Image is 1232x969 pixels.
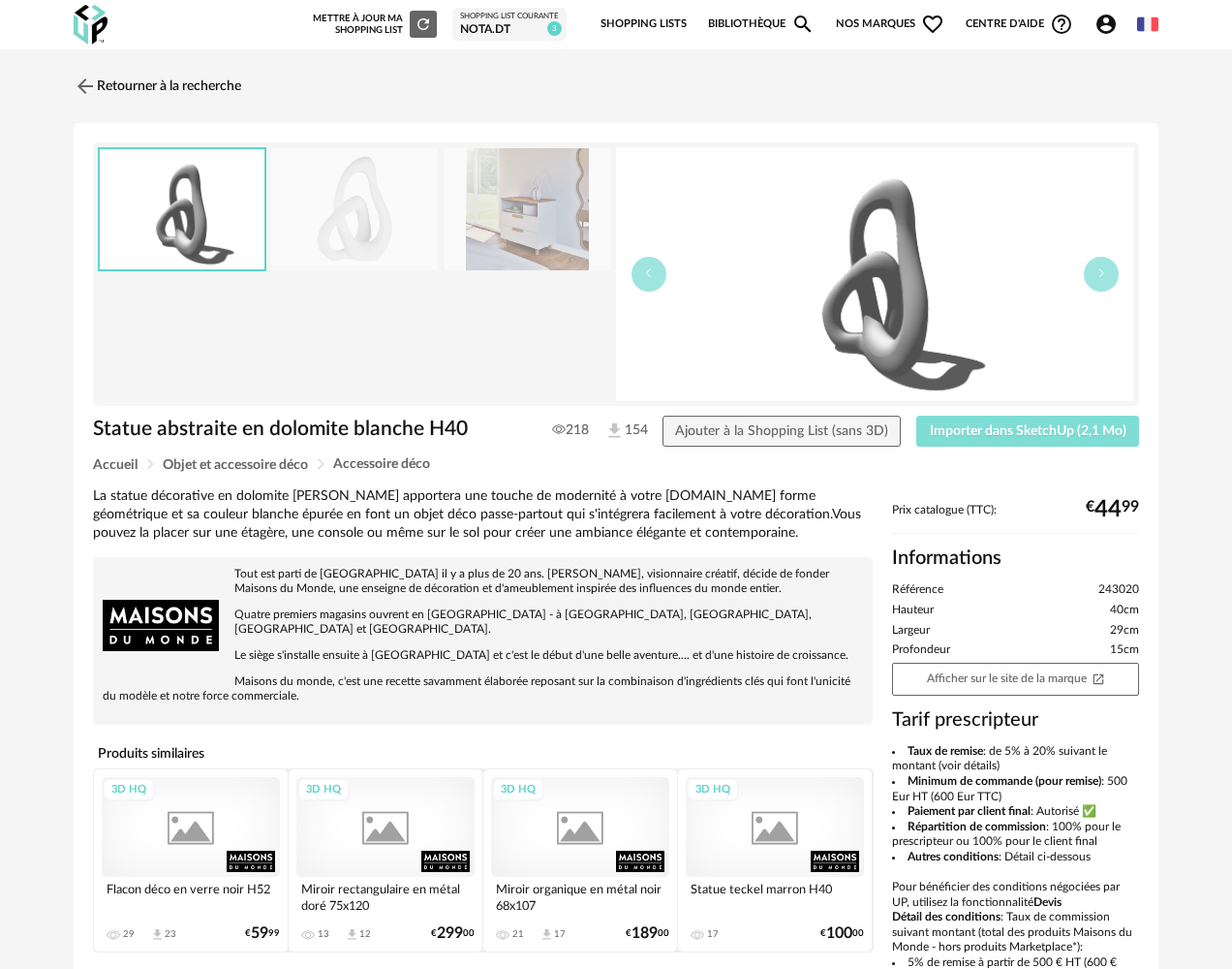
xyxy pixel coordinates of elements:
a: Retourner à la recherche [74,65,241,108]
li: : 100% pour le prescripteur ou 100% pour le client final [892,820,1139,850]
p: Maisons du monde, c'est une recette savamment élaborée reposant sur la combinaison d'ingrédients ... [103,674,863,703]
b: Détail des conditions [892,911,1001,922]
p: Quatre premiers magasins ouvrent en [GEOGRAPHIC_DATA] - à [GEOGRAPHIC_DATA], [GEOGRAPHIC_DATA], [... [103,608,863,637]
div: Miroir rectangulaire en métal doré 75x120 [296,877,475,916]
div: Miroir organique en métal noir 68x107 [491,877,669,916]
a: 3D HQ Statue teckel marron H40 17 €10000 [678,769,872,953]
span: 44 [1094,503,1122,516]
div: € 00 [626,927,669,940]
h4: Produits similaires [93,740,873,767]
div: 17 [554,928,566,940]
span: Accueil [93,458,138,472]
span: 154 [604,421,629,441]
div: Breadcrumb [93,457,1139,472]
li: : Autorisé ✅ [892,804,1139,820]
img: brand logo [103,567,219,683]
span: Hauteur [892,603,934,618]
div: NOTA.DT [460,22,559,38]
span: Profondeur [892,642,950,658]
div: 3D HQ [687,778,739,802]
div: 23 [165,928,176,940]
img: svg+xml;base64,PHN2ZyB3aWR0aD0iMjQiIGhlaWdodD0iMjQiIHZpZXdCb3g9IjAgMCAyNCAyNCIgZmlsbD0ibm9uZSIgeG... [74,75,97,98]
span: Largeur [892,623,930,639]
p: Le siège s'installe ensuite à [GEOGRAPHIC_DATA] et c'est le début d'une belle aventure.... et d'u... [103,648,863,663]
span: Account Circle icon [1094,13,1126,36]
img: thumbnail.png [100,149,264,270]
span: 29cm [1110,623,1139,639]
button: Ajouter à la Shopping List (sans 3D) [662,416,902,447]
div: € 99 [245,927,280,940]
div: La statue décorative en dolomite [PERSON_NAME] apportera une touche de modernité à votre [DOMAIN_... [93,487,873,543]
div: € 99 [1086,503,1139,516]
a: 3D HQ Miroir rectangulaire en métal doré 75x120 13 Download icon 12 €29900 [289,769,482,953]
div: Mettre à jour ma Shopping List [313,11,437,38]
li: : de 5% à 20% suivant le montant (voir détails) [892,744,1139,774]
h1: Statue abstraite en dolomite blanche H40 [93,416,517,442]
div: € 00 [431,927,475,940]
div: 13 [318,928,329,940]
span: 100 [826,927,852,940]
span: Download icon [539,927,554,942]
b: Répartition de commission [908,821,1046,832]
span: Objet et accessoire déco [163,458,308,472]
div: 3D HQ [492,778,544,802]
div: 17 [707,928,719,940]
div: 3D HQ [103,778,155,802]
b: Paiement par client final [908,805,1031,817]
img: OXP [74,5,108,45]
li: : 500 Eur HT (600 Eur TTC) [892,774,1139,804]
p: Tout est parti de [GEOGRAPHIC_DATA] il y a plus de 20 ans. [PERSON_NAME], visionnaire créatif, dé... [103,567,863,596]
div: 3D HQ [297,778,350,802]
span: Download icon [150,927,165,942]
a: BibliothèqueMagnify icon [708,4,815,45]
span: 59 [251,927,268,940]
a: Shopping Lists [601,4,687,45]
a: Shopping List courante NOTA.DT 3 [460,12,559,37]
span: Référence [892,582,943,598]
div: € 00 [820,927,864,940]
img: statue-abstraite-en-dolomite-blanche-h40-1000-5-13-243020_1.jpg [271,148,438,271]
span: Download icon [345,927,359,942]
span: Account Circle icon [1094,13,1118,36]
span: Ajouter à la Shopping List (sans 3D) [675,424,888,438]
span: 3 [547,21,562,36]
img: thumbnail.png [616,147,1134,401]
img: fr [1137,14,1158,35]
span: 218 [552,422,589,439]
span: Refresh icon [415,19,432,29]
span: Centre d'aideHelp Circle Outline icon [966,13,1073,36]
button: Importer dans SketchUp (2,1 Mo) [916,416,1139,447]
div: Statue teckel marron H40 [686,877,864,916]
li: : Détail ci-dessous [892,850,1139,865]
span: Heart Outline icon [921,13,944,36]
b: Devis [1033,896,1062,908]
span: Open In New icon [1092,672,1105,684]
span: Importer dans SketchUp (2,1 Mo) [930,424,1126,438]
div: 21 [512,928,524,940]
div: Flacon déco en verre noir H52 [102,877,280,916]
span: 243020 [1098,582,1139,598]
div: 29 [123,928,135,940]
h3: Tarif prescripteur [892,707,1139,733]
span: 189 [631,927,658,940]
img: Téléchargements [604,421,625,441]
div: Shopping List courante [460,12,559,21]
b: Minimum de commande (pour remise) [908,775,1101,787]
img: statue-abstraite-en-dolomite-blanche-h40-1000-5-13-243020_9.jpg [445,148,611,271]
span: Magnify icon [791,13,815,36]
span: Nos marques [836,4,944,45]
div: Prix catalogue (TTC): [892,503,1139,535]
span: 15cm [1110,642,1139,658]
a: 3D HQ Miroir organique en métal noir 68x107 21 Download icon 17 €18900 [483,769,677,953]
a: Afficher sur le site de la marqueOpen In New icon [892,663,1139,696]
a: 3D HQ Flacon déco en verre noir H52 29 Download icon 23 €5999 [94,769,288,953]
div: 12 [359,928,371,940]
span: Help Circle Outline icon [1050,13,1073,36]
span: 299 [437,927,463,940]
span: 40cm [1110,603,1139,618]
span: Accessoire déco [333,457,430,471]
b: Taux de remise [908,745,983,757]
b: Autres conditions [908,851,999,862]
h2: Informations [892,546,1139,571]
